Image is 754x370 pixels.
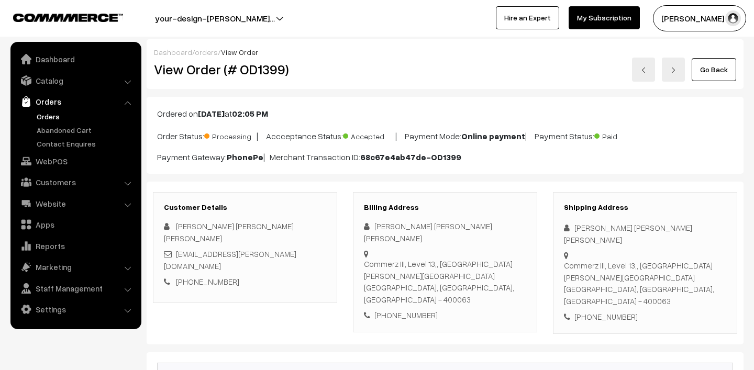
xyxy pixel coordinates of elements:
[569,6,640,29] a: My Subscription
[13,300,138,319] a: Settings
[461,131,525,141] b: Online payment
[692,58,736,81] a: Go Back
[34,125,138,136] a: Abandoned Cart
[13,14,123,21] img: COMMMERCE
[13,215,138,234] a: Apps
[164,203,326,212] h3: Customer Details
[364,309,526,321] div: [PHONE_NUMBER]
[564,203,726,212] h3: Shipping Address
[164,221,294,243] span: [PERSON_NAME] [PERSON_NAME] [PERSON_NAME]
[13,71,138,90] a: Catalog
[13,152,138,171] a: WebPOS
[221,48,258,57] span: View Order
[725,10,741,26] img: user
[204,128,257,142] span: Processing
[564,260,726,307] div: Commerz III, Level 13,, [GEOGRAPHIC_DATA] [PERSON_NAME][GEOGRAPHIC_DATA] [GEOGRAPHIC_DATA], [GEOG...
[670,67,677,73] img: right-arrow.png
[364,220,526,244] div: [PERSON_NAME] [PERSON_NAME] [PERSON_NAME]
[640,67,647,73] img: left-arrow.png
[157,107,733,120] p: Ordered on at
[154,47,736,58] div: / /
[118,5,312,31] button: your-design-[PERSON_NAME]…
[343,128,395,142] span: Accepted
[564,311,726,323] div: [PHONE_NUMBER]
[176,277,239,286] a: [PHONE_NUMBER]
[13,50,138,69] a: Dashboard
[154,48,192,57] a: Dashboard
[34,138,138,149] a: Contact Enquires
[232,108,268,119] b: 02:05 PM
[164,249,296,271] a: [EMAIL_ADDRESS][PERSON_NAME][DOMAIN_NAME]
[13,257,138,276] a: Marketing
[13,237,138,255] a: Reports
[496,6,559,29] a: Hire an Expert
[157,151,733,163] p: Payment Gateway: | Merchant Transaction ID:
[13,10,105,23] a: COMMMERCE
[157,128,733,142] p: Order Status: | Accceptance Status: | Payment Mode: | Payment Status:
[34,111,138,122] a: Orders
[227,152,263,162] b: PhonePe
[195,48,218,57] a: orders
[154,61,338,77] h2: View Order (# OD1399)
[13,279,138,298] a: Staff Management
[653,5,746,31] button: [PERSON_NAME] N.P
[564,222,726,245] div: [PERSON_NAME] [PERSON_NAME] [PERSON_NAME]
[364,203,526,212] h3: Billing Address
[594,128,647,142] span: Paid
[360,152,461,162] b: 68c67e4ab47de-OD1399
[13,173,138,192] a: Customers
[198,108,225,119] b: [DATE]
[13,92,138,111] a: Orders
[364,258,526,305] div: Commerz III, Level 13,, [GEOGRAPHIC_DATA] [PERSON_NAME][GEOGRAPHIC_DATA] [GEOGRAPHIC_DATA], [GEOG...
[13,194,138,213] a: Website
